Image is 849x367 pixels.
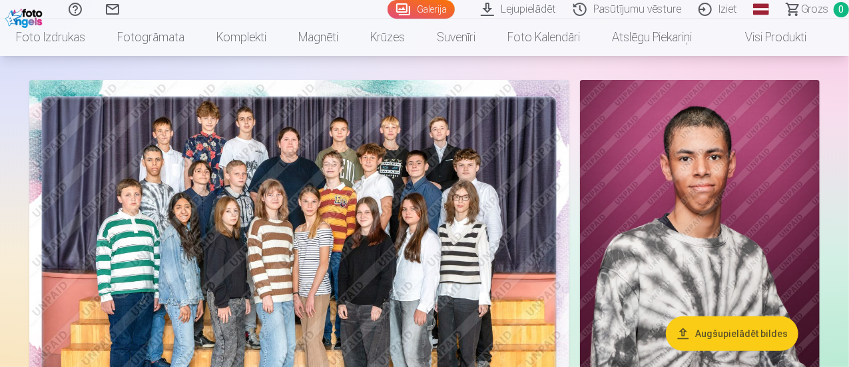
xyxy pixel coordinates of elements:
[666,316,798,351] button: Augšupielādēt bildes
[421,19,491,56] a: Suvenīri
[708,19,822,56] a: Visi produkti
[5,5,46,28] img: /fa1
[596,19,708,56] a: Atslēgu piekariņi
[354,19,421,56] a: Krūzes
[101,19,200,56] a: Fotogrāmata
[200,19,282,56] a: Komplekti
[491,19,596,56] a: Foto kalendāri
[801,1,828,17] span: Grozs
[834,2,849,17] span: 0
[282,19,354,56] a: Magnēti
